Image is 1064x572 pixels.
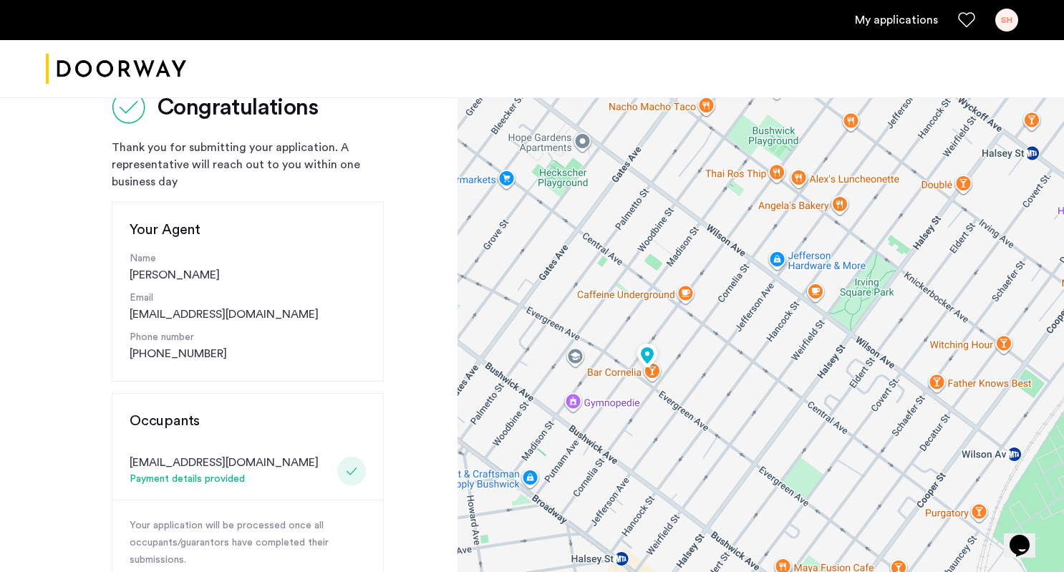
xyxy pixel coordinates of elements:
[130,518,366,569] p: Your application will be processed once all occupants/guarantors have completed their submissions.
[958,11,975,29] a: Favorites
[130,306,319,323] a: [EMAIL_ADDRESS][DOMAIN_NAME]
[130,411,366,431] h3: Occupants
[130,251,366,283] div: [PERSON_NAME]
[855,11,938,29] a: My application
[46,42,186,96] img: logo
[130,330,366,345] p: Phone number
[1004,515,1050,558] iframe: chat widget
[130,471,319,488] div: Payment details provided
[130,251,366,266] p: Name
[46,42,186,96] a: Cazamio logo
[112,139,384,190] div: Thank you for submitting your application. A representative will reach out to you within one busi...
[130,454,319,471] div: [EMAIL_ADDRESS][DOMAIN_NAME]
[995,9,1018,31] div: SH
[130,220,366,240] h3: Your Agent
[130,291,366,306] p: Email
[130,345,227,362] a: [PHONE_NUMBER]
[158,93,318,122] h2: Congratulations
